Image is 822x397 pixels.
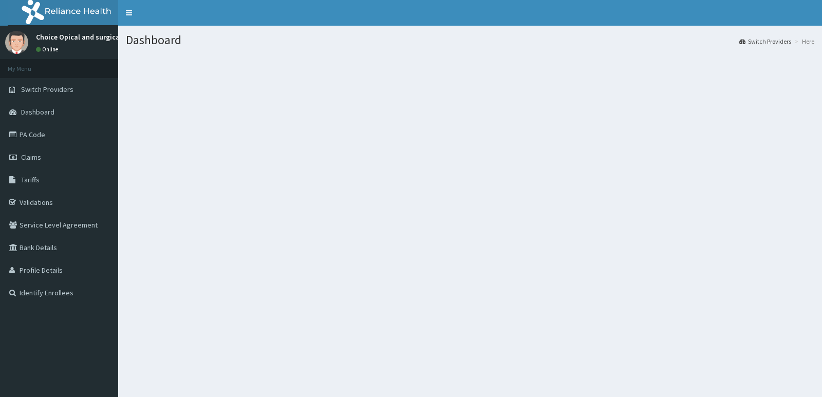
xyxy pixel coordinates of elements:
[126,33,814,47] h1: Dashboard
[739,37,791,46] a: Switch Providers
[36,33,150,41] p: Choice Opical and surgical services
[792,37,814,46] li: Here
[21,175,40,184] span: Tariffs
[36,46,61,53] a: Online
[21,107,54,117] span: Dashboard
[21,85,73,94] span: Switch Providers
[21,153,41,162] span: Claims
[5,31,28,54] img: User Image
